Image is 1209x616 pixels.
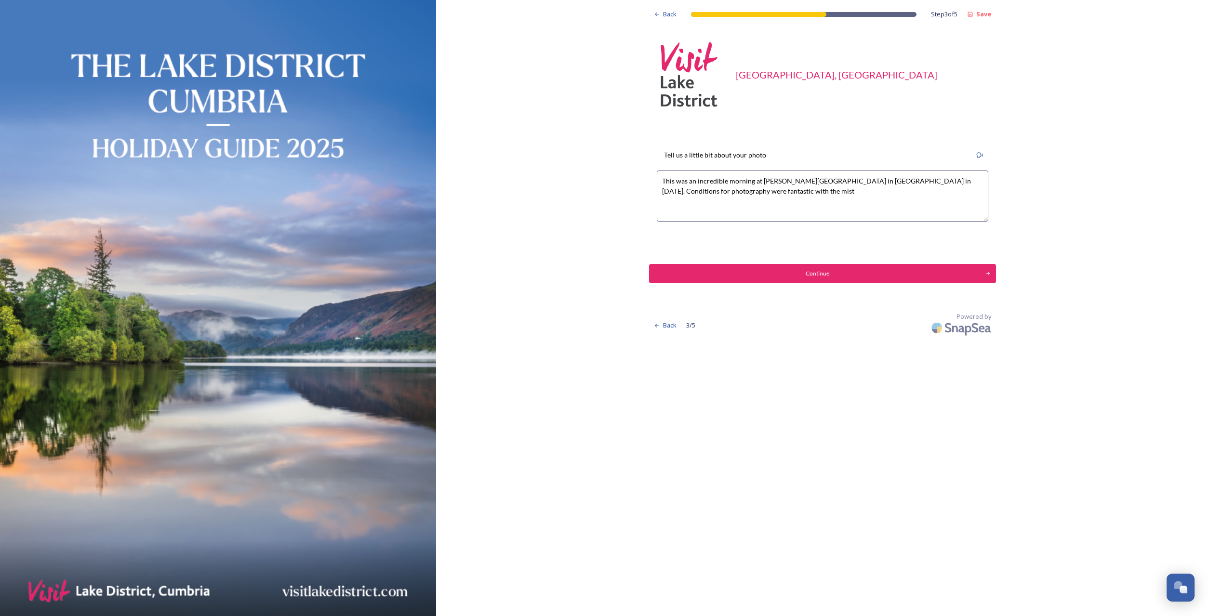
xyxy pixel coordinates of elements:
strong: Save [976,10,991,18]
span: Back [663,321,677,330]
span: Powered by [957,312,991,321]
button: Open Chat [1167,574,1195,602]
div: [GEOGRAPHIC_DATA], [GEOGRAPHIC_DATA] [736,67,937,82]
div: Continue [654,269,980,278]
span: Step 3 of 5 [931,10,957,19]
img: Square-VLD-Logo-Pink-Grey.png [654,39,726,111]
textarea: This was an incredible morning at [PERSON_NAME][GEOGRAPHIC_DATA] in [GEOGRAPHIC_DATA] in [DATE]. ... [657,170,988,222]
span: Back [663,10,677,19]
img: SnapSea Logo [929,316,996,339]
div: Tell us a little bit about your photo [657,144,773,166]
button: Continue [649,264,996,283]
span: 3 / 5 [686,321,695,330]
